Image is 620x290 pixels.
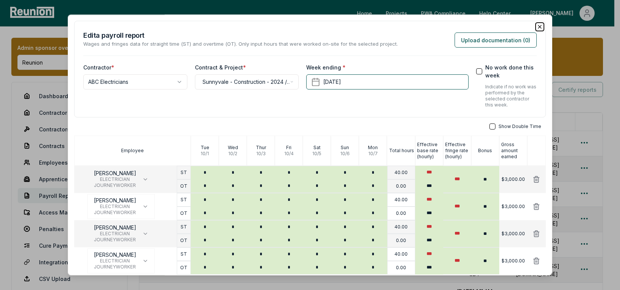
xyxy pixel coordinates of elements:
p: [PERSON_NAME] [94,252,136,258]
p: 0.00 [396,183,406,189]
p: Fri [286,145,291,151]
p: OT [180,238,187,244]
p: 40.00 [394,170,408,176]
button: Add employee [74,275,135,290]
span: JOURNEYWORKER [94,182,136,188]
p: 40.00 [394,197,408,203]
span: JOURNEYWORKER [94,210,136,216]
p: Wages and fringes data for straight time (ST) and overtime (OT). Only input hours that were worke... [83,40,398,48]
p: 10 / 1 [201,151,209,157]
button: [DATE] [306,74,468,89]
p: Wed [228,145,238,151]
p: $3,000.00 [502,231,525,237]
p: 0.00 [396,238,406,244]
p: Sun [341,145,349,151]
p: Effective fringe rate (hourly) [445,142,471,160]
p: OT [180,265,187,271]
span: ELECTRICIAN [94,204,136,210]
p: Tue [201,145,209,151]
p: Indicate if no work was performed by the selected contractor this week. [485,84,537,108]
p: [PERSON_NAME] [94,197,136,204]
p: OT [180,183,187,189]
p: 0.00 [396,265,406,271]
button: Upload documentation (0) [455,32,537,48]
p: 10 / 7 [368,151,378,157]
span: ELECTRICIAN [94,258,136,264]
p: OT [180,210,187,216]
span: ELECTRICIAN [94,231,136,237]
p: Thur [256,145,266,151]
p: Mon [368,145,378,151]
p: Total hours [389,148,414,154]
p: 10 / 3 [256,151,266,157]
p: $3,000.00 [502,176,525,182]
span: Show Double Time [498,123,541,130]
p: 10 / 4 [284,151,294,157]
p: ST [181,170,187,176]
p: 10 / 5 [312,151,321,157]
span: ELECTRICIAN [94,176,136,182]
label: Week ending [306,63,346,71]
p: 40.00 [394,251,408,257]
p: Effective base rate (hourly) [417,142,443,160]
p: $3,000.00 [502,204,525,210]
p: Bonus [478,148,492,154]
span: JOURNEYWORKER [94,237,136,243]
p: Sat [313,145,321,151]
p: $3,000.00 [502,258,525,264]
p: Employee [121,148,144,154]
p: 10 / 6 [340,151,350,157]
p: 0.00 [396,210,406,216]
p: ST [181,197,187,203]
p: [PERSON_NAME] [94,225,136,231]
p: ST [181,224,187,230]
label: Contractor [83,63,114,71]
span: JOURNEYWORKER [94,264,136,270]
h2: Edit a payroll report [83,30,398,40]
p: ST [181,251,187,257]
label: Contract & Project [195,63,246,71]
p: [PERSON_NAME] [94,170,136,176]
p: Gross amount earned [501,142,527,160]
p: 40.00 [394,224,408,230]
p: 10 / 2 [228,151,237,157]
label: No work done this week [485,63,537,79]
